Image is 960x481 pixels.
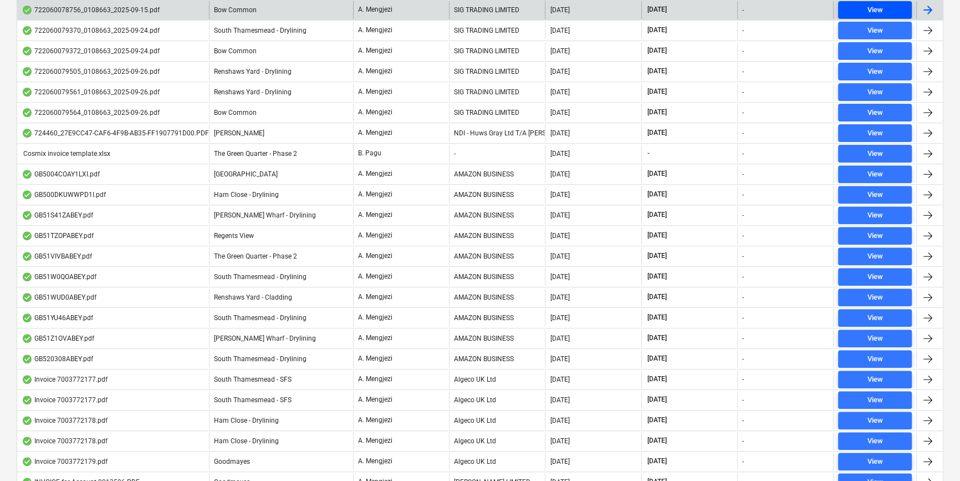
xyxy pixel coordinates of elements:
div: AMAZON BUSINESS [449,268,545,286]
div: View [867,332,882,345]
button: View [838,350,912,368]
span: [DATE] [646,457,668,466]
p: A. Mengjezi [358,67,392,76]
div: 722060079564_0108663_2025-09-26.pdf [22,108,160,117]
button: View [838,83,912,101]
div: View [867,353,882,366]
div: 722060079372_0108663_2025-09-24.pdf [22,47,160,55]
span: [DATE] [646,46,668,55]
div: View [867,455,882,468]
button: View [838,288,912,306]
div: NDI - Huws Gray Ltd T/A [PERSON_NAME] [449,124,545,142]
div: OCR finished [22,375,33,384]
span: South Thamesmead - Drylining [214,27,307,34]
div: GB500DKUWWPD1I.pdf [22,190,106,199]
span: Bow Common [214,47,257,55]
div: GB51S41ZABEY.pdf [22,211,93,220]
div: 722060078756_0108663_2025-09-15.pdf [22,6,160,14]
div: AMAZON BUSINESS [449,247,545,265]
div: [DATE] [550,88,569,96]
div: [DATE] [550,314,569,322]
span: Renshaws Yard - Cladding [214,293,292,301]
div: GB51VIVBABEY.pdf [22,252,92,261]
div: Invoice 7003772178.pdf [22,437,108,445]
div: OCR finished [22,355,33,363]
p: A. Mengjezi [358,251,392,261]
div: [DATE] [550,129,569,137]
button: View [838,63,912,80]
span: [DATE] [646,169,668,179]
div: [DATE] [550,6,569,14]
span: [DATE] [646,354,668,363]
span: Regents View [214,232,254,240]
div: 722060079561_0108663_2025-09-26.pdf [22,88,160,97]
div: View [867,250,882,263]
div: OCR finished [22,108,33,117]
p: A. Mengjezi [358,26,392,35]
div: OCR finished [22,313,33,322]
div: SIG TRADING LIMITED [449,42,545,60]
div: View [867,24,882,37]
span: Renshaws Yard - Drylining [214,68,292,75]
p: A. Mengjezi [358,416,392,425]
button: View [838,412,912,429]
div: GB5004COAY1LXI.pdf [22,170,100,179]
span: Camden Goods Yard [214,170,278,178]
span: South Thamesmead - SFS [214,396,292,404]
span: [DATE] [646,395,668,404]
div: AMAZON BUSINESS [449,309,545,327]
div: [DATE] [550,211,569,219]
div: [DATE] [550,150,569,158]
span: [DATE] [646,333,668,343]
p: A. Mengjezi [358,210,392,220]
div: OCR finished [22,211,33,220]
div: AMAZON BUSINESS [449,330,545,347]
div: [DATE] [550,335,569,342]
button: View [838,371,912,388]
div: AMAZON BUSINESS [449,288,545,306]
div: - [742,47,744,55]
div: [DATE] [550,109,569,117]
div: Invoice 7003772177.pdf [22,375,108,384]
div: - [742,396,744,404]
div: OCR finished [22,457,33,466]
div: GB51YU46ABEY.pdf [22,313,93,322]
span: Ham Close - Drylining [214,191,279,199]
div: - [742,150,744,158]
div: SIG TRADING LIMITED [449,104,545,121]
div: - [742,88,744,96]
p: A. Mengjezi [358,436,392,445]
div: [DATE] [550,47,569,55]
div: OCR finished [22,252,33,261]
span: [DATE] [646,108,668,117]
p: A. Mengjezi [358,5,392,14]
span: Bow Common [214,6,257,14]
div: - [742,293,744,301]
div: View [867,107,882,119]
div: - [742,232,744,240]
div: SIG TRADING LIMITED [449,83,545,101]
div: - [742,437,744,445]
span: [DATE] [646,128,668,138]
div: View [867,230,882,242]
div: - [742,191,744,199]
div: View [867,148,882,160]
div: OCR finished [22,47,33,55]
div: - [742,417,744,424]
span: [DATE] [646,190,668,199]
div: AMAZON BUSINESS [449,227,545,245]
div: OCR finished [22,231,33,240]
div: 722060079505_0108663_2025-09-26.pdf [22,67,160,76]
div: 724460_27E9CC47-CAF6-4F9B-AB35-FF1907791D00.PDF [22,129,209,138]
iframe: Chat Widget [905,428,960,481]
div: View [867,45,882,58]
div: OCR finished [22,67,33,76]
div: - [742,129,744,137]
span: South Thamesmead - Drylining [214,273,307,281]
span: [DATE] [646,313,668,322]
div: AMAZON BUSINESS [449,186,545,204]
div: View [867,271,882,283]
div: OCR finished [22,88,33,97]
div: [DATE] [550,293,569,301]
span: [DATE] [646,436,668,445]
